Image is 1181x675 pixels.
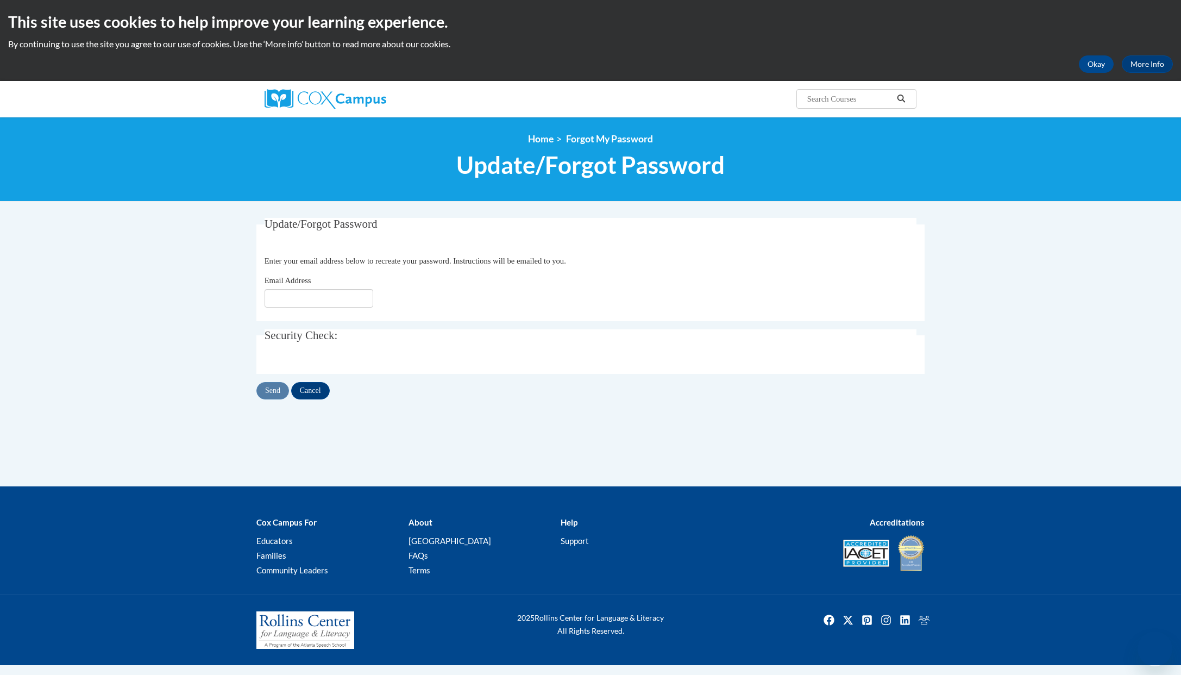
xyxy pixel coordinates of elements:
[256,565,328,575] a: Community Leaders
[820,611,838,629] a: Facebook
[877,611,895,629] img: Instagram icon
[265,289,373,308] input: Email
[291,382,330,399] input: Cancel
[256,517,317,527] b: Cox Campus For
[896,611,914,629] img: LinkedIn icon
[915,611,933,629] img: Facebook group icon
[409,536,491,546] a: [GEOGRAPHIC_DATA]
[517,613,535,622] span: 2025
[877,611,895,629] a: Instagram
[265,329,338,342] span: Security Check:
[476,611,705,637] div: Rollins Center for Language & Literacy All Rights Reserved.
[1138,632,1172,666] iframe: Button to launch messaging window
[256,536,293,546] a: Educators
[843,540,889,567] img: Accredited IACET® Provider
[456,151,725,179] span: Update/Forgot Password
[256,611,354,649] img: Rollins Center for Language & Literacy - A Program of the Atlanta Speech School
[265,89,386,109] img: Cox Campus
[858,611,876,629] a: Pinterest
[820,611,838,629] img: Facebook icon
[858,611,876,629] img: Pinterest icon
[8,38,1173,50] p: By continuing to use the site you agree to our use of cookies. Use the ‘More info’ button to read...
[256,551,286,560] a: Families
[897,534,925,572] img: IDA® Accredited
[265,89,471,109] a: Cox Campus
[839,611,857,629] a: Twitter
[409,565,430,575] a: Terms
[870,517,925,527] b: Accreditations
[566,133,653,145] span: Forgot My Password
[265,257,566,265] span: Enter your email address below to recreate your password. Instructions will be emailed to you.
[1079,55,1114,73] button: Okay
[806,92,893,105] input: Search Courses
[8,11,1173,33] h2: This site uses cookies to help improve your learning experience.
[528,133,554,145] a: Home
[893,92,909,105] button: Search
[896,611,914,629] a: Linkedin
[265,217,378,230] span: Update/Forgot Password
[839,611,857,629] img: Twitter icon
[561,536,589,546] a: Support
[561,517,577,527] b: Help
[409,517,432,527] b: About
[409,551,428,560] a: FAQs
[915,611,933,629] a: Facebook Group
[265,276,311,285] span: Email Address
[1122,55,1173,73] a: More Info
